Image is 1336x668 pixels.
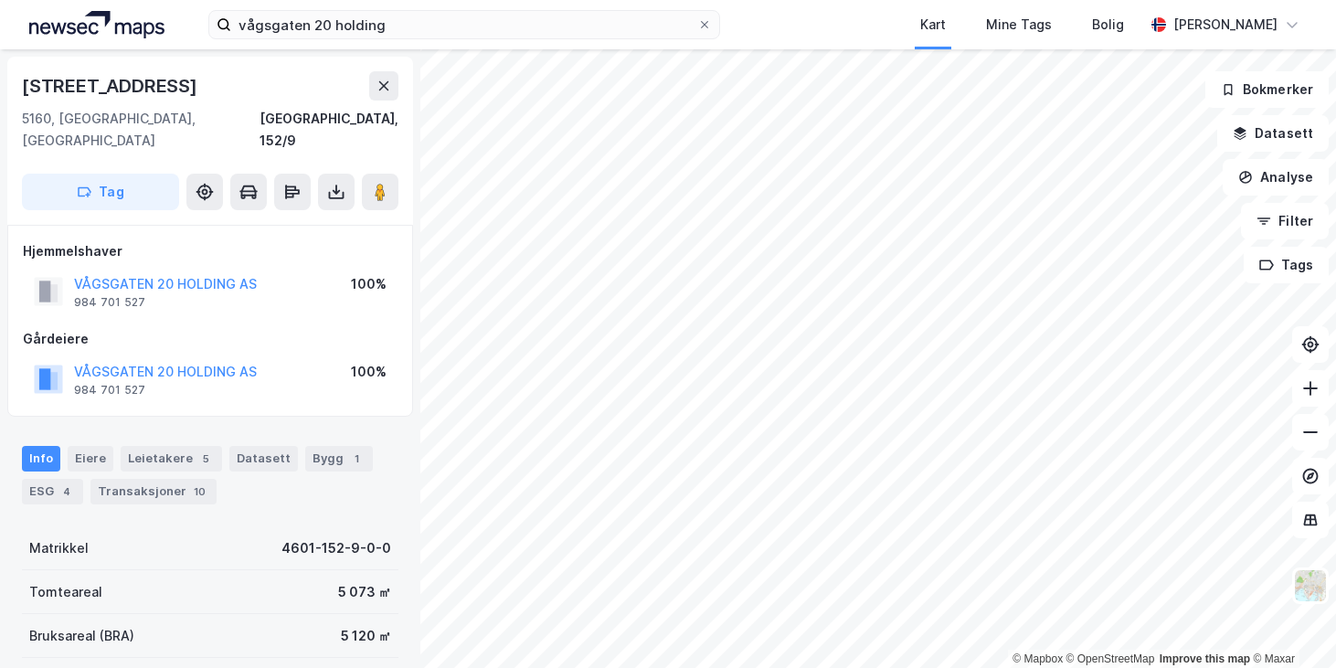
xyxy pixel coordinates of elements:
button: Filter [1241,203,1329,239]
div: 100% [351,361,387,383]
div: Kart [920,14,946,36]
a: Mapbox [1013,652,1063,665]
div: Tomteareal [29,581,102,603]
button: Tags [1244,247,1329,283]
div: 1 [347,450,366,468]
div: 5160, [GEOGRAPHIC_DATA], [GEOGRAPHIC_DATA] [22,108,260,152]
div: 5 073 ㎡ [338,581,391,603]
div: [STREET_ADDRESS] [22,71,201,101]
button: Analyse [1223,159,1329,196]
div: Bolig [1092,14,1124,36]
div: Gårdeiere [23,328,398,350]
div: Leietakere [121,446,222,472]
div: Mine Tags [986,14,1052,36]
div: Info [22,446,60,472]
div: 10 [190,482,209,501]
div: 984 701 527 [74,295,145,310]
div: Datasett [229,446,298,472]
a: OpenStreetMap [1066,652,1155,665]
a: Improve this map [1160,652,1250,665]
div: Eiere [68,446,113,472]
input: Søk på adresse, matrikkel, gårdeiere, leietakere eller personer [231,11,697,38]
div: Bygg [305,446,373,472]
div: [PERSON_NAME] [1173,14,1278,36]
div: 100% [351,273,387,295]
div: ESG [22,479,83,504]
img: logo.a4113a55bc3d86da70a041830d287a7e.svg [29,11,164,38]
div: 5 120 ㎡ [341,625,391,647]
img: Z [1293,568,1328,603]
div: [GEOGRAPHIC_DATA], 152/9 [260,108,398,152]
div: 984 701 527 [74,383,145,398]
iframe: Chat Widget [1245,580,1336,668]
div: 4 [58,482,76,501]
div: Bruksareal (BRA) [29,625,134,647]
div: 5 [196,450,215,468]
div: Hjemmelshaver [23,240,398,262]
button: Datasett [1217,115,1329,152]
button: Bokmerker [1205,71,1329,108]
div: Transaksjoner [90,479,217,504]
div: Matrikkel [29,537,89,559]
button: Tag [22,174,179,210]
div: 4601-152-9-0-0 [281,537,391,559]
